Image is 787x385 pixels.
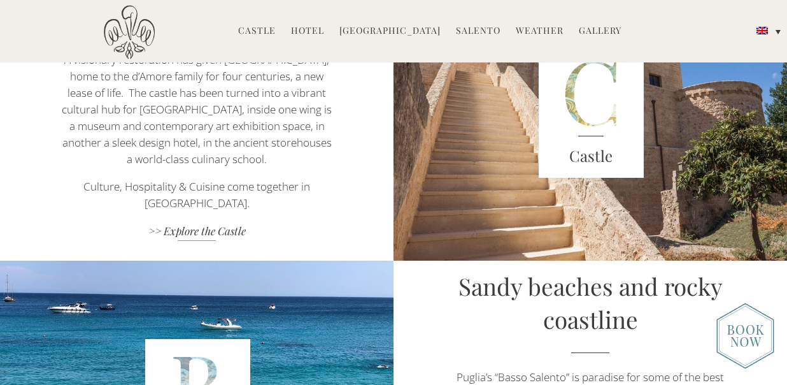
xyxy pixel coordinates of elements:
[59,178,335,212] p: Culture, Hospitality & Cuisine come together in [GEOGRAPHIC_DATA].
[716,303,774,369] img: new-booknow.png
[456,24,500,39] a: Salento
[756,27,768,34] img: English
[59,52,335,168] p: A visionary restoration has given [GEOGRAPHIC_DATA], home to the d’Amore family for four centurie...
[539,145,644,168] h3: Castle
[458,270,723,335] a: Sandy beaches and rocky coastline
[291,24,324,39] a: Hotel
[516,24,564,39] a: Weather
[59,224,335,241] a: >> Explore the Castle
[339,24,441,39] a: [GEOGRAPHIC_DATA]
[238,24,276,39] a: Castle
[579,24,621,39] a: Gallery
[104,5,155,59] img: Castello di Ugento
